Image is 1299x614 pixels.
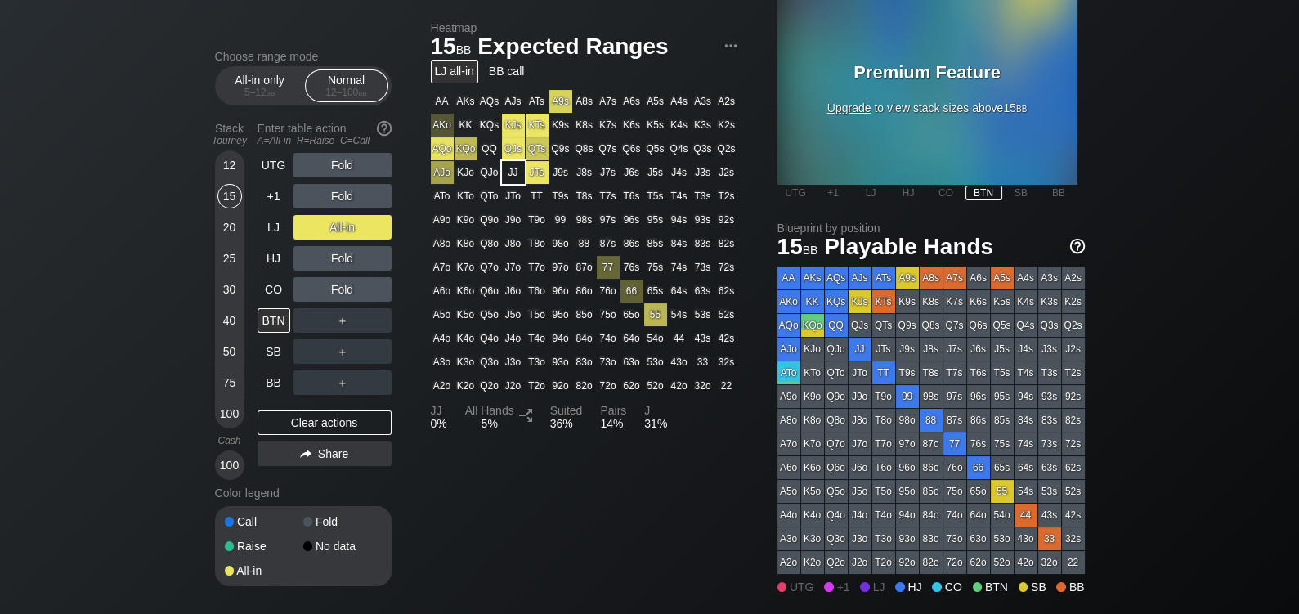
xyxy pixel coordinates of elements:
div: QJs [849,314,871,337]
div: 87s [597,232,620,255]
div: T9s [549,185,572,208]
div: A9s [896,267,919,289]
div: AQo [777,314,800,337]
div: 75 [217,370,242,395]
div: T4o [526,327,549,350]
div: A6s [967,267,990,289]
div: KTo [455,185,477,208]
div: KQo [801,314,824,337]
div: J8o [502,232,525,255]
div: Q4s [1015,314,1037,337]
div: BB [1041,186,1077,200]
div: ＋ [293,308,392,333]
div: A6o [431,280,454,303]
div: K5o [455,303,477,326]
div: BTN [258,308,290,333]
div: QQ [825,314,848,337]
div: LJ all-in [431,60,478,83]
div: 77 [597,256,620,279]
div: K7s [943,290,966,313]
span: bb [1016,101,1027,114]
div: KTs [526,114,549,137]
div: 99 [549,208,572,231]
div: 83s [692,232,714,255]
div: ＋ [293,339,392,364]
div: A6s [620,90,643,113]
div: 95o [549,303,572,326]
div: All-in [225,565,303,576]
div: JJ [849,338,871,361]
div: J6s [967,338,990,361]
div: T5s [644,185,667,208]
div: T8s [573,185,596,208]
div: JTs [872,338,895,361]
div: T7s [943,361,966,384]
div: J7s [943,338,966,361]
div: J2s [715,161,738,184]
div: +1 [258,184,290,208]
div: Q3s [692,137,714,160]
div: 54o [644,327,667,350]
div: J8s [573,161,596,184]
div: A3s [692,90,714,113]
div: Q5o [478,303,501,326]
div: Q9s [896,314,919,337]
div: 86s [620,232,643,255]
div: AKs [801,267,824,289]
div: 53o [644,351,667,374]
img: ellipsis.fd386fe8.svg [722,37,740,55]
div: K4s [668,114,691,137]
div: 73o [597,351,620,374]
div: JJ [502,161,525,184]
div: A7s [597,90,620,113]
div: 64o [620,327,643,350]
div: QJo [825,338,848,361]
img: help.32db89a4.svg [1068,237,1086,255]
div: KK [801,290,824,313]
div: T9s [896,361,919,384]
div: 92s [715,208,738,231]
div: K5s [991,290,1014,313]
div: 72s [715,256,738,279]
div: J7o [502,256,525,279]
img: share.864f2f62.svg [300,450,311,459]
div: T5o [526,303,549,326]
div: J4o [502,327,525,350]
div: 85s [644,232,667,255]
div: Q6o [478,280,501,303]
div: T5s [991,361,1014,384]
div: J6s [620,161,643,184]
span: 15 [428,34,474,61]
div: Stack [208,115,251,153]
div: 75o [597,303,620,326]
div: K9s [549,114,572,137]
div: 85o [573,303,596,326]
div: 98o [549,232,572,255]
div: KQo [455,137,477,160]
div: TT [526,185,549,208]
div: K6s [620,114,643,137]
div: QTo [825,361,848,384]
div: T4s [668,185,691,208]
div: JTo [502,185,525,208]
div: 76o [597,280,620,303]
div: T6s [967,361,990,384]
div: A9s [549,90,572,113]
div: Q9s [549,137,572,160]
div: A2s [1062,267,1085,289]
div: 42s [715,327,738,350]
img: help.32db89a4.svg [375,119,393,137]
div: 12 [217,153,242,177]
div: AQo [431,137,454,160]
div: ATo [431,185,454,208]
div: ATs [526,90,549,113]
div: AQs [478,90,501,113]
div: 82o [573,374,596,397]
div: 84o [573,327,596,350]
div: K4s [1015,290,1037,313]
span: bb [358,87,367,98]
div: K6o [455,280,477,303]
div: Q4s [668,137,691,160]
h2: Heatmap [431,21,738,34]
div: A5o [431,303,454,326]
